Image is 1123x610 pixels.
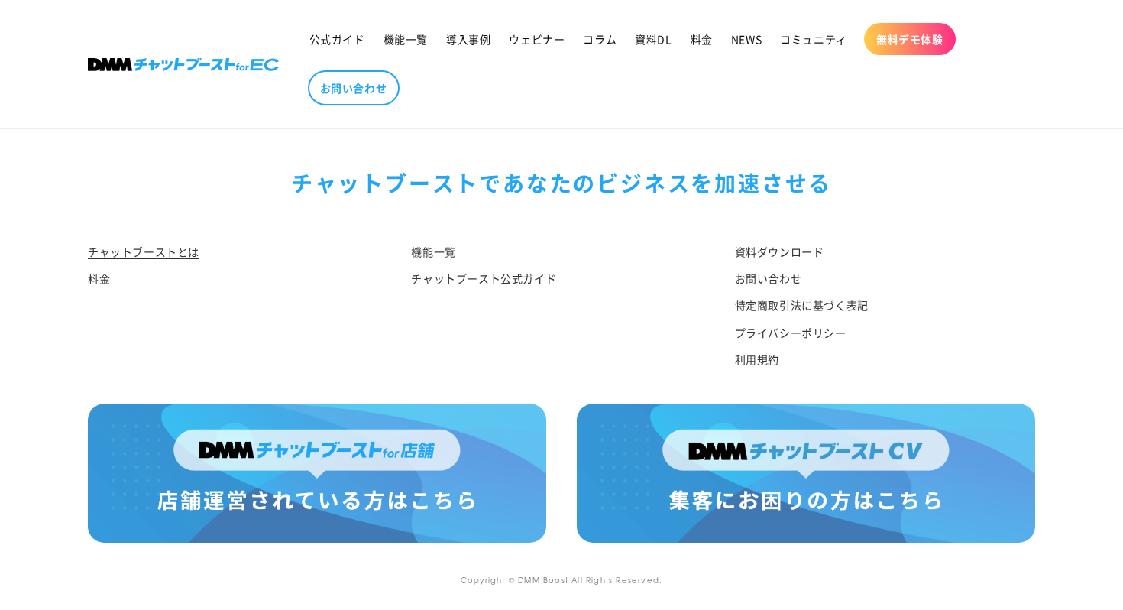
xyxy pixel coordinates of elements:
span: コラム [583,32,617,46]
span: 公式ガイド [309,32,365,46]
a: ウェビナー [500,23,574,55]
span: 資料DL [635,32,672,46]
a: 資料ダウンロード [735,242,824,265]
small: Copyright © DMM Boost All Rights Reserved. [461,574,662,586]
div: チャットブーストで あなたのビジネスを加速させる [88,164,1035,202]
a: 利用規約 [735,346,779,373]
a: お問い合わせ [735,265,802,292]
a: 資料DL [626,23,681,55]
img: 店舗運営されている方はこちら [88,404,546,543]
span: 機能一覧 [384,32,428,46]
span: コミュニティ [780,32,847,46]
a: コミュニティ [771,23,856,55]
span: ウェビナー [509,32,565,46]
a: 機能一覧 [411,242,455,265]
a: 公式ガイド [300,23,374,55]
span: お問い合わせ [320,81,387,95]
a: 機能一覧 [374,23,437,55]
a: コラム [574,23,626,55]
a: NEWS [722,23,771,55]
a: 導入事例 [437,23,500,55]
a: プライバシーポリシー [735,320,846,346]
a: 料金 [681,23,722,55]
a: チャットブーストとは [88,242,199,265]
a: お問い合わせ [308,70,400,105]
span: NEWS [731,32,762,46]
a: チャットブースト公式ガイド [411,265,556,292]
img: 株式会社DMM Boost [88,58,279,71]
a: 特定商取引法に基づく表記 [735,292,869,319]
a: 料金 [88,265,110,292]
a: 無料デモ体験 [864,23,956,55]
img: 集客にお困りの方はこちら [577,404,1035,543]
span: 導入事例 [446,32,490,46]
span: 無料デモ体験 [876,32,943,46]
span: 料金 [691,32,713,46]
